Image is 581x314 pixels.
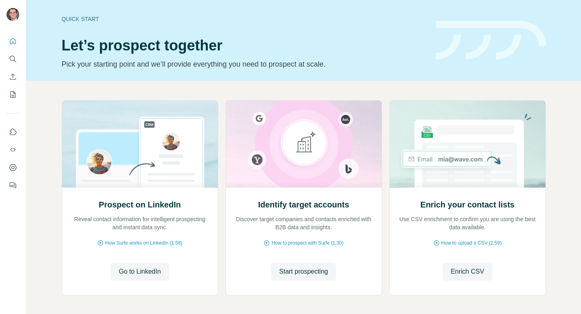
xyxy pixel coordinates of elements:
span: Go to LinkedIn [119,267,161,276]
img: Prospect on LinkedIn [62,100,218,188]
button: Use Surfe API [6,142,19,157]
p: Use CSV enrichment to confirm you are using the best data available. [398,215,537,231]
img: Avatar [6,8,19,21]
img: Identify target accounts [226,100,382,188]
button: Start prospecting [271,263,336,281]
span: How to prospect with Surfe (1:30) [272,239,343,247]
button: My lists [6,87,19,102]
p: Pick your starting point and we’ll provide everything you need to prospect at scale. [62,59,426,70]
h2: Prospect on LinkedIn [99,199,181,210]
button: Feedback [6,178,19,193]
button: Dashboard [6,160,19,175]
p: Reveal contact information for intelligent prospecting and instant data sync. [70,215,210,231]
button: Search [6,52,19,66]
span: How Surfe works on LinkedIn (1:58) [105,239,182,247]
button: Enrich CSV [443,263,492,281]
h2: Enrich your contact lists [420,199,514,210]
h2: Identify target accounts [258,199,349,210]
span: Start prospecting [279,267,328,276]
img: banner [436,21,546,60]
div: Quick start [62,15,426,23]
h1: Let’s prospect together [62,38,426,54]
img: Enrich your contact lists [389,100,546,188]
button: Quick start [6,34,19,48]
p: Discover target companies and contacts enriched with B2B data and insights. [234,215,374,231]
button: Go to LinkedIn [111,263,169,281]
span: How to upload a CSV (2:59) [441,239,502,247]
button: Use Surfe on LinkedIn [6,125,19,139]
span: Enrich CSV [451,267,484,276]
button: Enrich CSV [6,69,19,84]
